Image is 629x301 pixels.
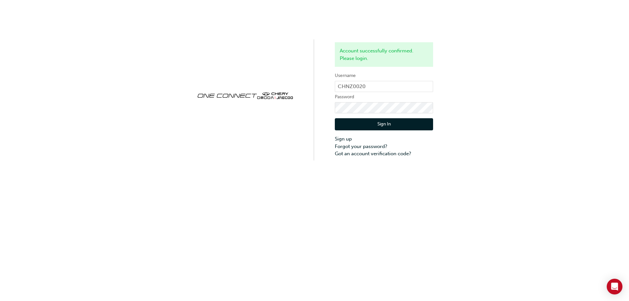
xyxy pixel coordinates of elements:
img: oneconnect [196,86,294,103]
div: Account successfully confirmed. Please login. [335,42,433,67]
label: Password [335,93,433,101]
a: Sign up [335,135,433,143]
button: Sign In [335,118,433,131]
a: Forgot your password? [335,143,433,150]
label: Username [335,72,433,80]
a: Got an account verification code? [335,150,433,158]
div: Open Intercom Messenger [607,279,622,294]
input: Username [335,81,433,92]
